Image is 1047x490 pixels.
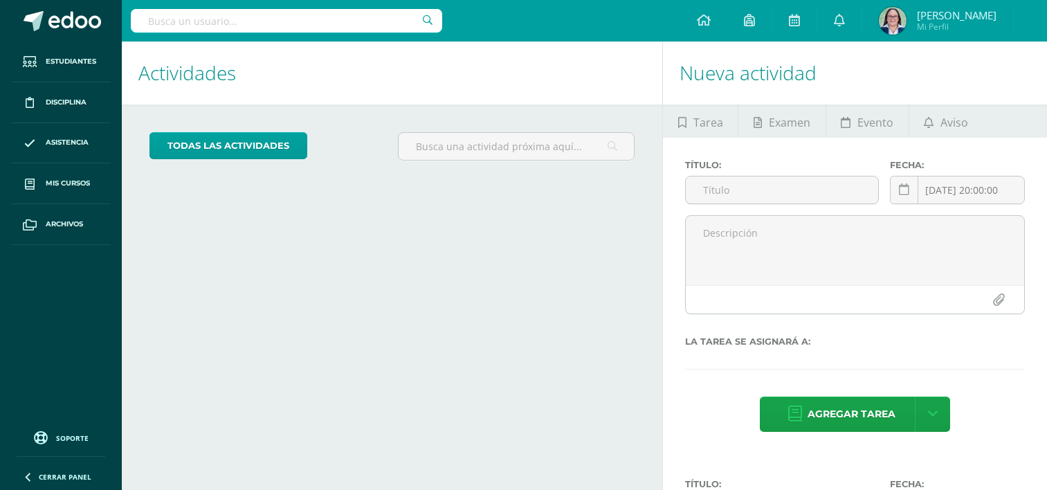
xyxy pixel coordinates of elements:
a: todas las Actividades [149,132,307,159]
input: Título [686,176,878,203]
span: Mis cursos [46,178,90,189]
span: Archivos [46,219,83,230]
span: Mi Perfil [917,21,996,33]
h1: Actividades [138,42,646,105]
span: [PERSON_NAME] [917,8,996,22]
input: Busca una actividad próxima aquí... [399,133,635,160]
a: Mis cursos [11,163,111,204]
label: Título: [685,160,879,170]
a: Examen [738,105,825,138]
a: Aviso [909,105,983,138]
span: Examen [769,106,810,139]
a: Soporte [17,428,105,446]
a: Disciplina [11,82,111,123]
span: Agregar tarea [808,397,895,431]
span: Cerrar panel [39,472,91,482]
span: Asistencia [46,137,89,148]
a: Asistencia [11,123,111,164]
label: Fecha: [890,160,1025,170]
input: Fecha de entrega [891,176,1024,203]
span: Disciplina [46,97,87,108]
span: Estudiantes [46,56,96,67]
input: Busca un usuario... [131,9,442,33]
span: Evento [857,106,893,139]
label: La tarea se asignará a: [685,336,1025,347]
span: Soporte [56,433,89,443]
label: Título: [685,479,879,489]
a: Evento [826,105,909,138]
label: Fecha: [890,479,1025,489]
a: Tarea [663,105,738,138]
a: Archivos [11,204,111,245]
h1: Nueva actividad [680,42,1030,105]
img: 1b250199a7272c7df968ca1fcfd28194.png [879,7,907,35]
a: Estudiantes [11,42,111,82]
span: Tarea [693,106,723,139]
span: Aviso [940,106,968,139]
